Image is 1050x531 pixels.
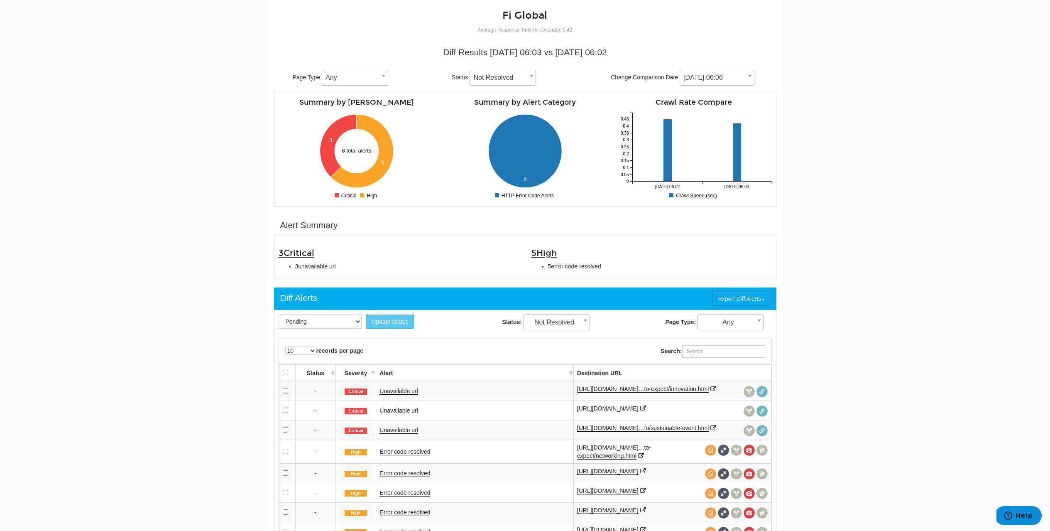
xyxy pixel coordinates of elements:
[665,319,696,325] strong: Page Type:
[551,263,601,270] span: error code resolved
[616,98,772,106] h4: Crawl Rate Compare
[577,487,639,494] a: [URL][DOMAIN_NAME]
[280,219,338,231] div: Alert Summary
[731,507,742,519] span: View headers
[731,488,742,499] span: View headers
[295,401,335,420] td: -
[655,184,680,189] tspan: [DATE] 06:02
[298,263,335,270] span: unavailable url
[285,347,364,355] label: records per page
[623,138,629,142] tspan: 0.3
[295,381,335,401] td: -
[577,507,639,514] a: [URL][DOMAIN_NAME]
[322,72,388,84] span: Any
[379,388,418,395] a: Unavailable url
[379,489,430,497] a: Error code resolved
[284,248,314,258] span: Critical
[345,471,367,477] span: High
[756,488,768,499] span: Compare screenshots
[680,70,754,86] span: 09/16/2025 06:06
[452,74,468,81] span: Status
[744,406,755,417] span: View headers
[345,510,367,516] span: High
[621,158,629,163] tspan: 0.15
[698,317,764,328] span: Any
[478,27,573,33] small: Average Response Time (in seconds): 0.42
[379,448,430,455] a: Error code resolved
[623,152,629,156] tspan: 0.2
[379,427,418,434] a: Unavailable url
[680,72,754,84] span: 09/16/2025 06:06
[718,468,729,479] span: Full Source Diff
[744,386,755,397] span: View headers
[744,507,755,519] span: View screenshot
[744,445,755,456] span: View screenshot
[718,445,729,456] span: Full Source Diff
[577,405,639,412] a: [URL][DOMAIN_NAME]
[724,184,749,189] tspan: [DATE] 06:03
[280,292,317,304] div: Diff Alerts
[756,406,768,417] span: Redirect chain
[470,72,536,84] span: Not Resolved
[345,388,367,395] span: Critical
[345,428,367,434] span: Critical
[698,315,764,330] span: Any
[682,345,765,358] input: Search:
[295,440,335,463] td: -
[661,345,765,358] label: Search:
[756,468,768,479] span: Compare screenshots
[577,444,651,460] a: [URL][DOMAIN_NAME]…to-expect/networking.html
[345,449,367,456] span: High
[279,98,435,106] h4: Summary by [PERSON_NAME]
[502,9,547,22] a: Fi Global
[623,124,629,128] tspan: 0.4
[322,70,388,86] span: Any
[705,445,716,456] span: View source
[470,70,536,86] span: Not Resolved
[376,364,573,381] th: Alert: activate to sort column ascending
[531,248,557,258] span: 5
[345,408,367,415] span: Critical
[502,319,522,325] strong: Status:
[621,145,629,149] tspan: 0.25
[577,425,709,432] a: [URL][DOMAIN_NAME]…fo/sustainable-event.html
[621,117,629,121] tspan: 0.45
[295,420,335,440] td: -
[280,46,770,59] div: Diff Results [DATE] 06:03 vs [DATE] 06:02
[366,315,414,329] button: Update Status
[335,364,376,381] th: Severity: activate to sort column descending
[996,506,1042,527] iframe: Opens a widget where you can find more information
[705,488,716,499] span: View source
[285,347,316,355] select: records per page
[524,315,590,330] span: Not Resolved
[756,445,768,456] span: Compare screenshots
[731,445,742,456] span: View headers
[626,179,629,184] tspan: 0
[447,98,603,106] h4: Summary by Alert Category
[577,386,709,393] a: [URL][DOMAIN_NAME]…to-expect/innovation.html
[379,407,418,414] a: Unavailable url
[744,425,755,436] span: View headers
[342,147,372,154] text: 8 total alerts
[295,364,335,381] th: Status: activate to sort column ascending
[705,468,716,479] span: View source
[293,74,321,81] span: Page Type
[536,248,557,258] span: High
[379,509,430,516] a: Error code resolved
[623,165,629,170] tspan: 0.1
[295,262,519,270] li: 3
[573,364,771,381] th: Destination URL
[345,490,367,497] span: High
[718,507,729,519] span: Full Source Diff
[621,131,629,135] tspan: 0.35
[295,483,335,502] td: -
[712,292,770,306] button: Export Diff Alerts
[756,425,768,436] span: Redirect chain
[705,507,716,519] span: View source
[718,488,729,499] span: Full Source Diff
[295,463,335,483] td: -
[756,386,768,397] span: Redirect chain
[548,262,772,270] li: 5
[577,468,639,475] a: [URL][DOMAIN_NAME]
[744,488,755,499] span: View screenshot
